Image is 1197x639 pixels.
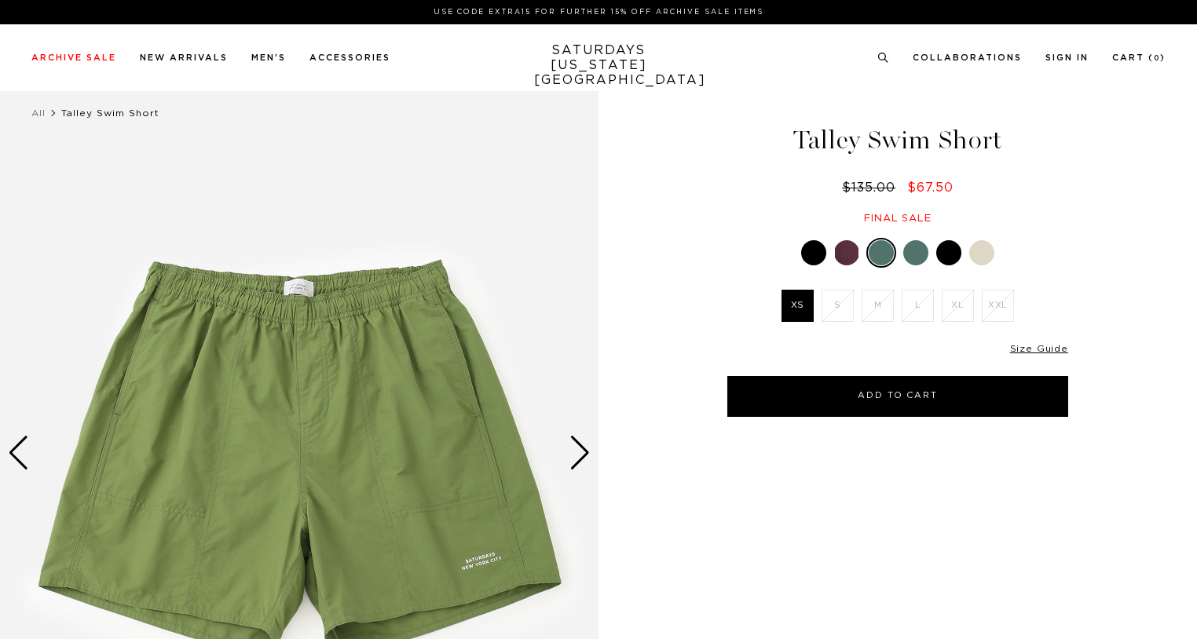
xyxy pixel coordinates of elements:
[913,53,1022,62] a: Collaborations
[1154,55,1160,62] small: 0
[1045,53,1089,62] a: Sign In
[251,53,286,62] a: Men's
[782,290,814,322] label: XS
[725,212,1071,225] div: Final sale
[727,376,1068,417] button: Add to Cart
[1112,53,1166,62] a: Cart (0)
[907,181,954,194] span: $67.50
[842,181,902,194] del: $135.00
[725,127,1071,153] h1: Talley Swim Short
[31,108,46,118] a: All
[1010,344,1068,353] a: Size Guide
[534,43,664,88] a: SATURDAYS[US_STATE][GEOGRAPHIC_DATA]
[140,53,228,62] a: New Arrivals
[38,6,1159,18] p: Use Code EXTRA15 for Further 15% Off Archive Sale Items
[31,53,116,62] a: Archive Sale
[61,108,159,118] span: Talley Swim Short
[309,53,390,62] a: Accessories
